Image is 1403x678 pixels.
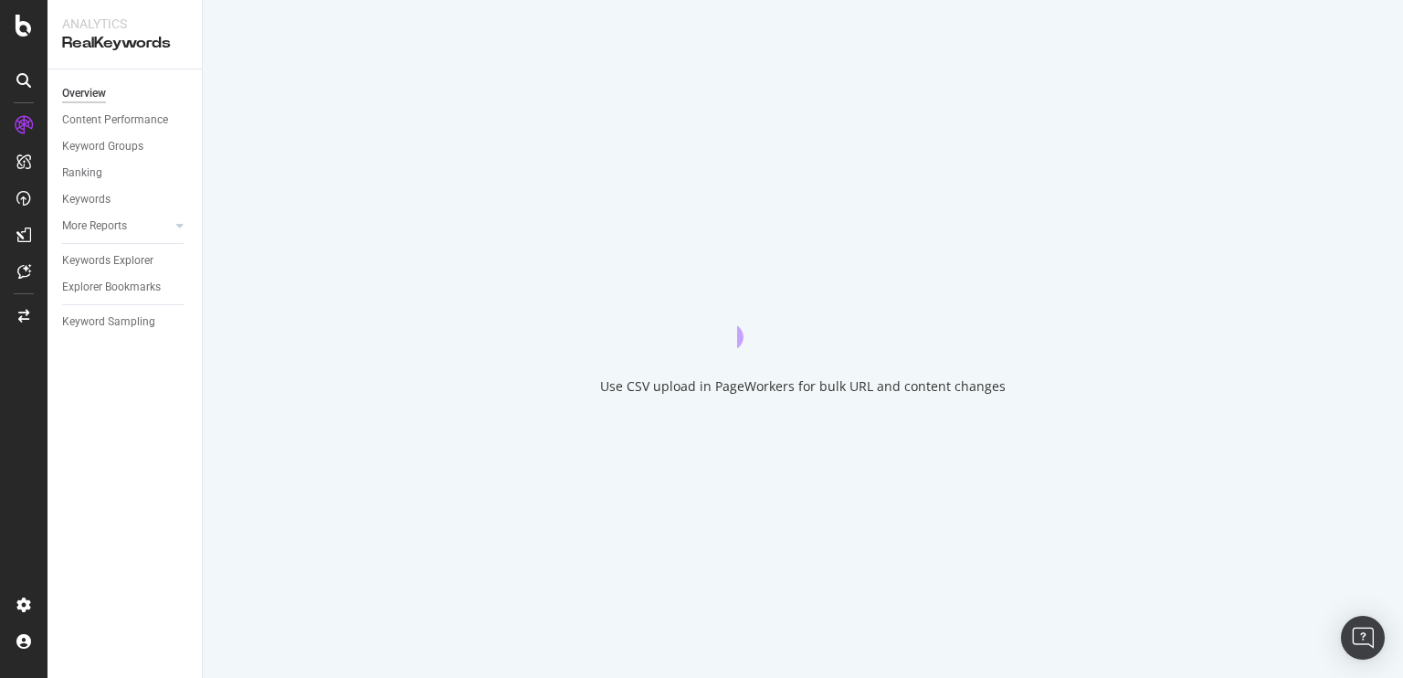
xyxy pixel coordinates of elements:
[62,217,171,236] a: More Reports
[62,278,161,297] div: Explorer Bookmarks
[62,313,155,332] div: Keyword Sampling
[62,217,127,236] div: More Reports
[600,377,1006,396] div: Use CSV upload in PageWorkers for bulk URL and content changes
[62,111,168,130] div: Content Performance
[62,111,189,130] a: Content Performance
[62,251,189,270] a: Keywords Explorer
[62,84,189,103] a: Overview
[62,190,189,209] a: Keywords
[62,190,111,209] div: Keywords
[62,33,187,54] div: RealKeywords
[737,282,869,348] div: animation
[62,164,189,183] a: Ranking
[62,313,189,332] a: Keyword Sampling
[62,251,153,270] div: Keywords Explorer
[62,137,143,156] div: Keyword Groups
[62,278,189,297] a: Explorer Bookmarks
[62,137,189,156] a: Keyword Groups
[62,84,106,103] div: Overview
[62,15,187,33] div: Analytics
[62,164,102,183] div: Ranking
[1341,616,1385,660] div: Open Intercom Messenger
